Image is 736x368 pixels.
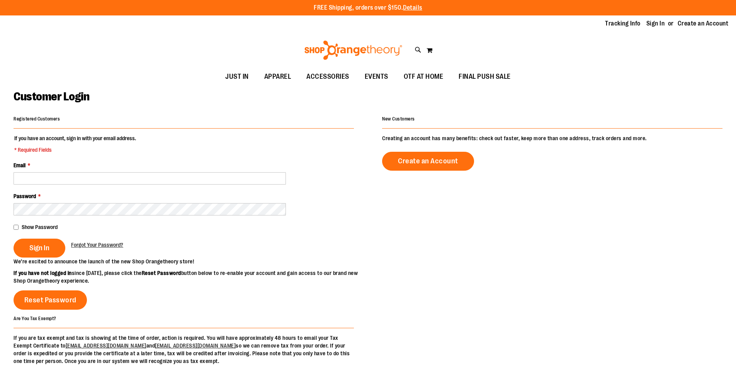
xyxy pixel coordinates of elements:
a: Forgot Your Password? [71,241,123,249]
strong: Reset Password [142,270,181,276]
span: Create an Account [398,157,458,165]
span: Password [14,193,36,199]
span: Email [14,162,25,168]
span: JUST IN [225,68,249,85]
a: [EMAIL_ADDRESS][DOMAIN_NAME] [66,343,146,349]
p: FREE Shipping, orders over $150. [314,3,422,12]
a: Tracking Info [605,19,641,28]
span: Show Password [22,224,58,230]
p: We’re excited to announce the launch of the new Shop Orangetheory store! [14,258,368,265]
span: OTF AT HOME [404,68,444,85]
strong: New Customers [382,116,415,122]
span: Sign In [29,244,49,252]
span: Reset Password [24,296,76,304]
span: ACCESSORIES [306,68,349,85]
button: Sign In [14,239,65,258]
span: FINAL PUSH SALE [459,68,511,85]
span: * Required Fields [14,146,136,154]
a: Sign In [646,19,665,28]
a: Details [403,4,422,11]
span: Customer Login [14,90,89,103]
legend: If you have an account, sign in with your email address. [14,134,137,154]
span: APPAREL [264,68,291,85]
span: EVENTS [365,68,388,85]
strong: Are You Tax Exempt? [14,315,56,321]
a: Create an Account [678,19,729,28]
p: Creating an account has many benefits: check out faster, keep more than one address, track orders... [382,134,722,142]
a: Create an Account [382,152,474,171]
a: Reset Password [14,290,87,310]
strong: If you have not logged in [14,270,72,276]
span: Forgot Your Password? [71,242,123,248]
strong: Registered Customers [14,116,60,122]
p: If you are tax exempt and tax is showing at the time of order, action is required. You will have ... [14,334,354,365]
a: [EMAIL_ADDRESS][DOMAIN_NAME] [155,343,236,349]
img: Shop Orangetheory [303,41,403,60]
p: since [DATE], please click the button below to re-enable your account and gain access to our bran... [14,269,368,285]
